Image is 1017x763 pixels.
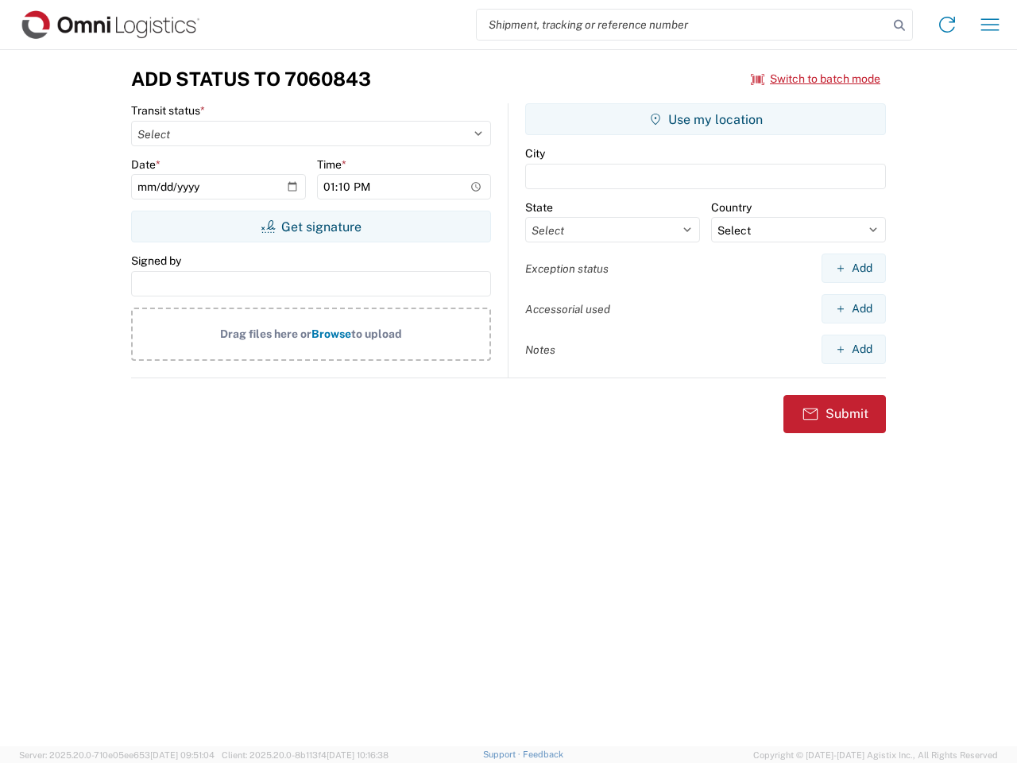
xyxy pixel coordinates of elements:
[150,750,215,760] span: [DATE] 09:51:04
[131,157,160,172] label: Date
[311,327,351,340] span: Browse
[822,294,886,323] button: Add
[525,302,610,316] label: Accessorial used
[131,68,371,91] h3: Add Status to 7060843
[523,749,563,759] a: Feedback
[711,200,752,215] label: Country
[477,10,888,40] input: Shipment, tracking or reference number
[19,750,215,760] span: Server: 2025.20.0-710e05ee653
[525,103,886,135] button: Use my location
[525,200,553,215] label: State
[783,395,886,433] button: Submit
[822,335,886,364] button: Add
[131,254,181,268] label: Signed by
[483,749,523,759] a: Support
[317,157,346,172] label: Time
[753,748,998,762] span: Copyright © [DATE]-[DATE] Agistix Inc., All Rights Reserved
[525,343,555,357] label: Notes
[327,750,389,760] span: [DATE] 10:16:38
[525,146,545,161] label: City
[220,327,311,340] span: Drag files here or
[351,327,402,340] span: to upload
[751,66,880,92] button: Switch to batch mode
[222,750,389,760] span: Client: 2025.20.0-8b113f4
[131,211,491,242] button: Get signature
[822,254,886,283] button: Add
[525,261,609,276] label: Exception status
[131,103,205,118] label: Transit status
